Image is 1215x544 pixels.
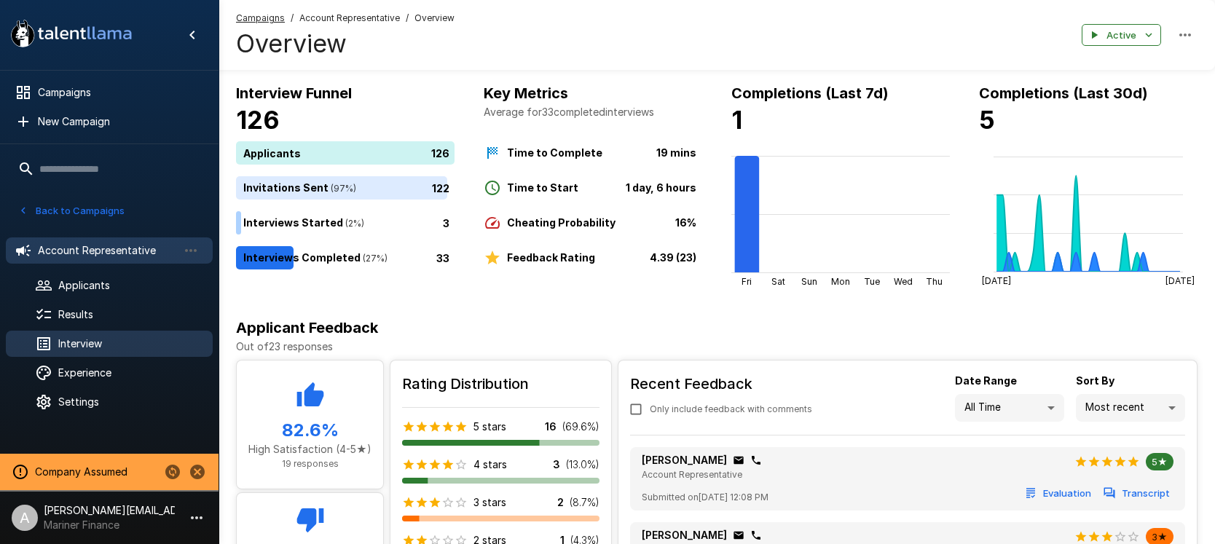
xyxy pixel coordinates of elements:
b: Completions (Last 30d) [979,84,1148,102]
b: Cheating Probability [507,216,616,229]
div: Most recent [1076,394,1185,422]
div: Click to copy [750,454,762,466]
tspan: Thu [926,276,943,287]
span: / [291,11,294,25]
p: 122 [432,180,449,195]
b: 16% [675,216,696,229]
p: ( 8.7 %) [570,495,599,510]
span: Overview [414,11,455,25]
span: Submitted on [DATE] 12:08 PM [642,490,768,505]
div: All Time [955,394,1064,422]
p: High Satisfaction (4-5★) [248,442,371,457]
p: 3 stars [473,495,506,510]
p: 16 [545,419,557,434]
b: 5 [979,105,995,135]
tspan: Wed [894,276,913,287]
h4: Overview [236,28,455,59]
p: 2 [557,495,564,510]
div: Click to copy [733,529,744,541]
b: 1 day, 6 hours [626,181,696,194]
h6: Rating Distribution [402,372,599,395]
b: Interview Funnel [236,84,352,102]
p: Out of 23 responses [236,339,1198,354]
span: Account Representative [642,469,742,480]
p: [PERSON_NAME] [642,528,727,543]
p: [PERSON_NAME] [642,453,727,468]
button: Active [1082,24,1161,47]
p: Average for 33 completed interviews [484,105,702,119]
tspan: [DATE] [1165,275,1195,286]
b: Time to Start [507,181,578,194]
p: ( 13.0 %) [566,457,599,472]
h6: Recent Feedback [630,372,824,395]
tspan: Tue [864,276,880,287]
button: Transcript [1101,482,1173,505]
button: Evaluation [1022,482,1095,505]
span: / [406,11,409,25]
b: Key Metrics [484,84,568,102]
div: Click to copy [750,529,762,541]
b: Applicant Feedback [236,319,378,336]
b: Feedback Rating [507,251,595,264]
span: 5★ [1146,456,1173,468]
b: 1 [731,105,742,135]
b: Completions (Last 7d) [731,84,889,102]
tspan: Mon [831,276,850,287]
b: Date Range [955,374,1017,387]
p: ( 69.6 %) [562,419,599,434]
b: 4.39 (23) [650,251,696,264]
p: 3 [443,215,449,230]
p: 5 stars [473,419,506,434]
span: Account Representative [299,11,400,25]
span: Only include feedback with comments [650,402,812,417]
p: 3 [553,457,560,472]
b: Sort By [1076,374,1114,387]
tspan: [DATE] [982,275,1011,286]
u: Campaigns [236,12,285,23]
b: 19 mins [656,146,696,159]
h5: 82.6 % [248,419,371,442]
p: 33 [436,250,449,265]
p: 126 [431,145,449,160]
b: Time to Complete [507,146,602,159]
span: 3★ [1146,531,1173,543]
div: Click to copy [733,454,744,466]
tspan: Sun [801,276,817,287]
tspan: Sat [771,276,785,287]
span: 19 responses [282,458,339,469]
tspan: Fri [742,276,752,287]
p: 4 stars [473,457,507,472]
b: 126 [236,105,280,135]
